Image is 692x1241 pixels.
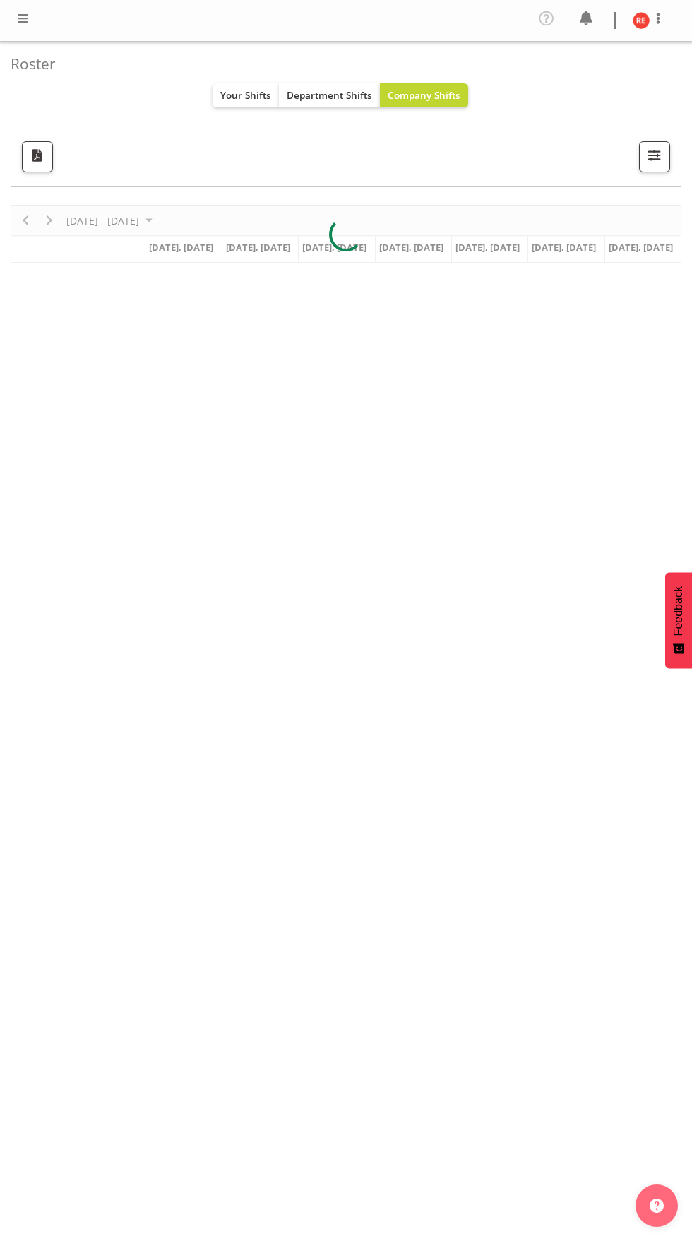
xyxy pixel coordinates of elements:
span: Company Shifts [388,88,460,102]
img: help-xxl-2.png [650,1199,664,1213]
span: Your Shifts [220,88,271,102]
button: Download a PDF of the roster according to the set date range. [22,141,53,172]
span: Feedback [672,586,685,636]
img: rachel-els10463.jpg [633,12,650,29]
span: Department Shifts [287,88,372,102]
button: Company Shifts [380,83,468,107]
h4: Roster [11,56,670,72]
button: Filter Shifts [639,141,670,172]
button: Feedback - Show survey [665,572,692,668]
button: Your Shifts [213,83,279,107]
button: Department Shifts [279,83,380,107]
